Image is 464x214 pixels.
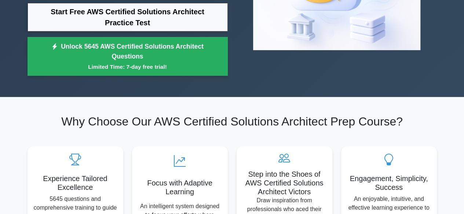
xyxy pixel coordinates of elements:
h5: Engagement, Simplicity, Success [347,174,431,192]
h5: Experience Tailored Excellence [33,174,117,192]
h5: Focus with Adaptive Learning [138,179,222,196]
a: Unlock 5645 AWS Certified Solutions Architect QuestionsLimited Time: 7-day free trial! [28,37,228,76]
small: Limited Time: 7-day free trial! [37,63,219,71]
a: Start Free AWS Certified Solutions Architect Practice Test [28,3,228,31]
h2: Why Choose Our AWS Certified Solutions Architect Prep Course? [28,114,437,128]
h5: Step into the Shoes of AWS Certified Solutions Architect Victors [242,170,326,196]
